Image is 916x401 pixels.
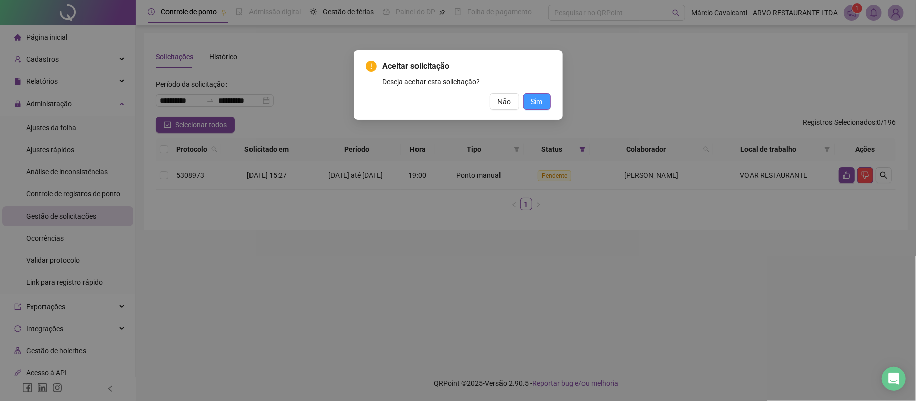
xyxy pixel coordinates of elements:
[490,93,519,110] button: Não
[531,96,543,107] span: Sim
[383,60,551,72] span: Aceitar solicitação
[882,367,906,391] div: Open Intercom Messenger
[523,93,551,110] button: Sim
[498,96,511,107] span: Não
[366,61,377,72] span: exclamation-circle
[383,76,551,87] div: Deseja aceitar esta solicitação?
